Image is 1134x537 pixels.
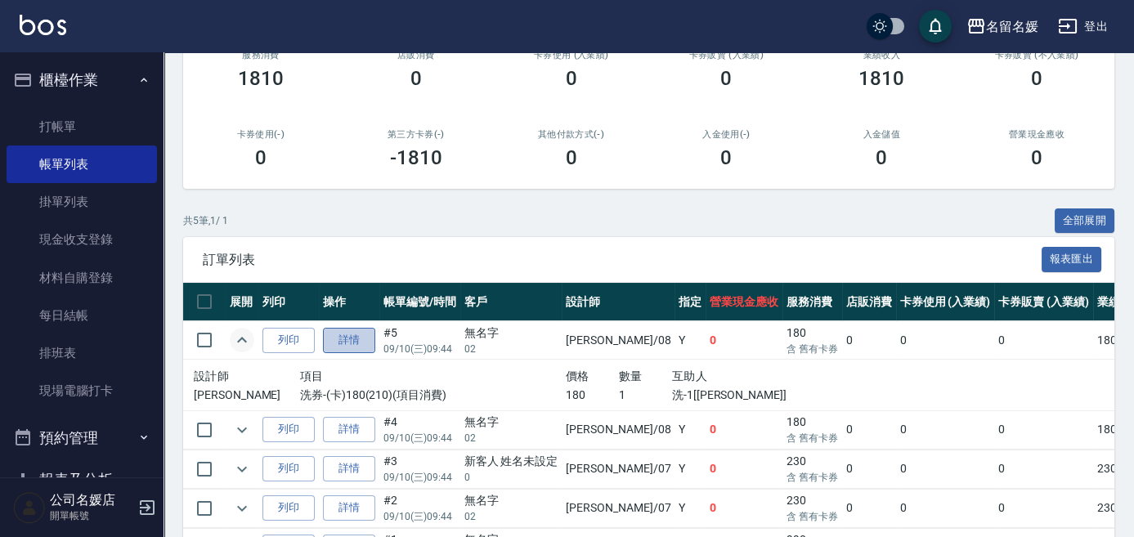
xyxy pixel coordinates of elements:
[1042,251,1102,266] a: 報表匯出
[464,414,558,431] div: 無名字
[513,50,630,60] h2: 卡券使用 (入業績)
[1031,146,1042,169] h3: 0
[706,450,782,488] td: 0
[262,456,315,481] button: 列印
[7,259,157,297] a: 材料自購登錄
[379,450,460,488] td: #3
[464,453,558,470] div: 新客人 姓名未設定
[379,283,460,321] th: 帳單編號/時間
[358,129,474,140] h2: 第三方卡券(-)
[782,410,842,449] td: 180
[1042,247,1102,272] button: 報表匯出
[230,496,254,521] button: expand row
[619,387,672,404] p: 1
[706,410,782,449] td: 0
[842,283,896,321] th: 店販消費
[876,146,887,169] h3: 0
[194,387,300,404] p: [PERSON_NAME]
[675,321,706,360] td: Y
[675,450,706,488] td: Y
[782,321,842,360] td: 180
[379,410,460,449] td: #4
[464,324,558,342] div: 無名字
[255,146,267,169] h3: 0
[706,489,782,527] td: 0
[7,417,157,459] button: 預約管理
[13,491,46,524] img: Person
[919,10,952,43] button: save
[464,470,558,485] p: 0
[230,418,254,442] button: expand row
[566,387,619,404] p: 180
[230,457,254,481] button: expand row
[7,221,157,258] a: 現金收支登錄
[300,387,566,404] p: 洗券-(卡)180(210)(項目消費)
[383,342,456,356] p: 09/10 (三) 09:44
[842,410,896,449] td: 0
[994,283,1093,321] th: 卡券販賣 (入業績)
[782,450,842,488] td: 230
[672,387,831,404] p: 洗-1[[PERSON_NAME]]
[896,321,995,360] td: 0
[460,283,563,321] th: 客戶
[720,67,732,90] h3: 0
[668,50,784,60] h2: 卡券販賣 (入業績)
[323,495,375,521] a: 詳情
[823,50,939,60] h2: 業績收入
[720,146,732,169] h3: 0
[383,431,456,445] p: 09/10 (三) 09:44
[842,321,896,360] td: 0
[960,10,1045,43] button: 名留名媛
[258,283,319,321] th: 列印
[7,297,157,334] a: 每日結帳
[323,456,375,481] a: 詳情
[7,145,157,183] a: 帳單列表
[706,321,782,360] td: 0
[675,489,706,527] td: Y
[464,509,558,524] p: 02
[562,283,675,321] th: 設計師
[262,328,315,353] button: 列印
[230,328,254,352] button: expand row
[183,213,228,228] p: 共 5 筆, 1 / 1
[619,369,643,383] span: 數量
[262,417,315,442] button: 列印
[203,252,1042,268] span: 訂單列表
[787,470,838,485] p: 含 舊有卡券
[7,108,157,145] a: 打帳單
[668,129,784,140] h2: 入金使用(-)
[513,129,630,140] h2: 其他付款方式(-)
[986,16,1038,37] div: 名留名媛
[896,450,995,488] td: 0
[675,283,706,321] th: 指定
[464,431,558,445] p: 02
[562,450,675,488] td: [PERSON_NAME] /07
[7,372,157,409] a: 現場電腦打卡
[896,283,995,321] th: 卡券使用 (入業績)
[390,146,442,169] h3: -1810
[358,50,474,60] h2: 店販消費
[464,492,558,509] div: 無名字
[7,334,157,372] a: 排班表
[994,489,1093,527] td: 0
[323,328,375,353] a: 詳情
[562,489,675,527] td: [PERSON_NAME] /07
[562,321,675,360] td: [PERSON_NAME] /08
[562,410,675,449] td: [PERSON_NAME] /08
[994,410,1093,449] td: 0
[383,470,456,485] p: 09/10 (三) 09:44
[842,489,896,527] td: 0
[896,489,995,527] td: 0
[1031,67,1042,90] h3: 0
[300,369,324,383] span: 項目
[410,67,422,90] h3: 0
[50,508,133,523] p: 開單帳號
[979,129,1095,140] h2: 營業現金應收
[379,321,460,360] td: #5
[20,15,66,35] img: Logo
[672,369,707,383] span: 互助人
[782,489,842,527] td: 230
[979,50,1095,60] h2: 卡券販賣 (不入業績)
[994,450,1093,488] td: 0
[896,410,995,449] td: 0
